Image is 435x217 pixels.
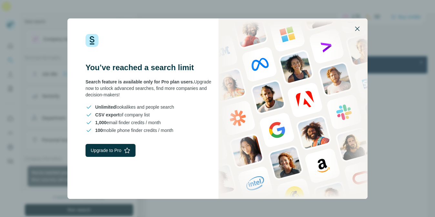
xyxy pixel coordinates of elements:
[95,128,103,133] span: 100
[86,144,136,157] button: Upgrade to Pro
[95,104,116,110] span: Unlimited
[86,79,217,98] div: Upgrade now to unlock advanced searches, find more companies and decision-makers!
[95,112,119,117] span: CSV export
[95,112,150,118] span: of company list
[86,79,194,84] span: Search feature is available only for Pro plan users.
[272,3,278,9] div: Close Step
[95,104,174,110] span: lookalikes and people search
[218,18,368,199] img: Surfe Stock Photo - showing people and technologies
[96,1,185,16] div: Watch our October Product update
[95,119,161,126] span: email finder credits / month
[86,62,217,73] h3: You’ve reached a search limit
[86,34,98,47] img: Surfe Logo
[95,127,173,134] span: mobile phone finder credits / month
[95,120,106,125] span: 1,000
